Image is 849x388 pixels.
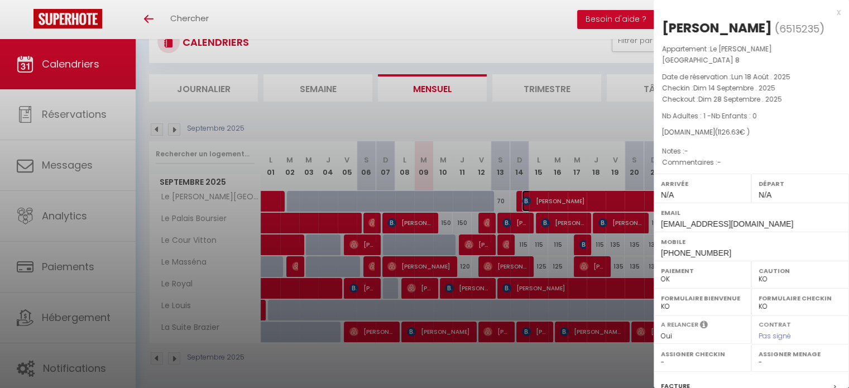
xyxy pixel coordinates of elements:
p: Commentaires : [662,157,841,168]
span: - [717,157,721,167]
span: Le [PERSON_NAME][GEOGRAPHIC_DATA] 8 [662,44,772,65]
label: Assigner Menage [759,348,842,360]
label: Arrivée [661,178,744,189]
p: Date de réservation : [662,71,841,83]
p: Notes : [662,146,841,157]
label: Email [661,207,842,218]
label: Caution [759,265,842,276]
span: Pas signé [759,331,791,341]
span: - [684,146,688,156]
span: 1126.63 [718,127,740,137]
span: [PHONE_NUMBER] [661,248,731,257]
span: [EMAIL_ADDRESS][DOMAIN_NAME] [661,219,793,228]
label: Contrat [759,320,791,327]
span: N/A [661,190,674,199]
label: Formulaire Bienvenue [661,293,744,304]
span: N/A [759,190,771,199]
div: [DOMAIN_NAME] [662,127,841,138]
span: ( ) [775,21,824,36]
span: Nb Adultes : 1 - [662,111,757,121]
span: Nb Enfants : 0 [711,111,757,121]
label: Formulaire Checkin [759,293,842,304]
i: Sélectionner OUI si vous souhaiter envoyer les séquences de messages post-checkout [700,320,708,332]
p: Checkin : [662,83,841,94]
div: [PERSON_NAME] [662,19,772,37]
label: A relancer [661,320,698,329]
label: Assigner Checkin [661,348,744,360]
div: x [654,6,841,19]
span: 6515235 [779,22,819,36]
span: Lun 18 Août . 2025 [731,72,790,82]
label: Paiement [661,265,744,276]
span: Dim 28 Septembre . 2025 [698,94,782,104]
label: Départ [759,178,842,189]
p: Checkout : [662,94,841,105]
span: Dim 14 Septembre . 2025 [693,83,775,93]
label: Mobile [661,236,842,247]
p: Appartement : [662,44,841,66]
span: ( € ) [715,127,750,137]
